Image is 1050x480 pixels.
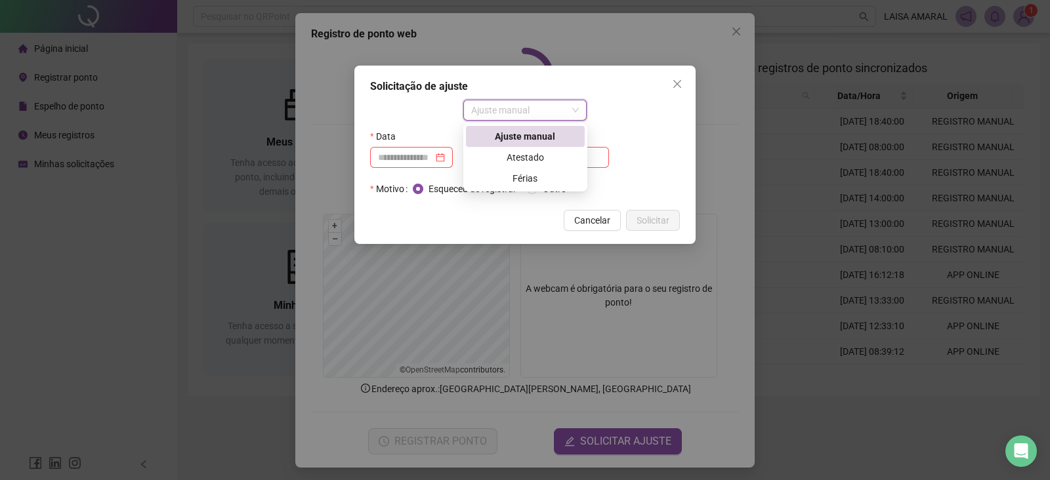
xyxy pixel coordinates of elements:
[466,126,585,147] div: Ajuste manual
[474,171,577,186] div: Férias
[1005,435,1037,467] div: Open Intercom Messenger
[466,168,585,189] div: Férias
[474,150,577,165] div: Atestado
[466,147,585,168] div: Atestado
[370,79,680,94] div: Solicitação de ajuste
[370,126,404,147] label: Data
[574,213,610,228] span: Cancelar
[667,73,688,94] button: Close
[370,178,413,199] label: Motivo
[471,100,579,120] span: Ajuste manual
[564,210,621,231] button: Cancelar
[423,182,522,196] span: Esqueceu de registrar
[474,129,577,144] div: Ajuste manual
[672,79,682,89] span: close
[626,210,680,231] button: Solicitar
